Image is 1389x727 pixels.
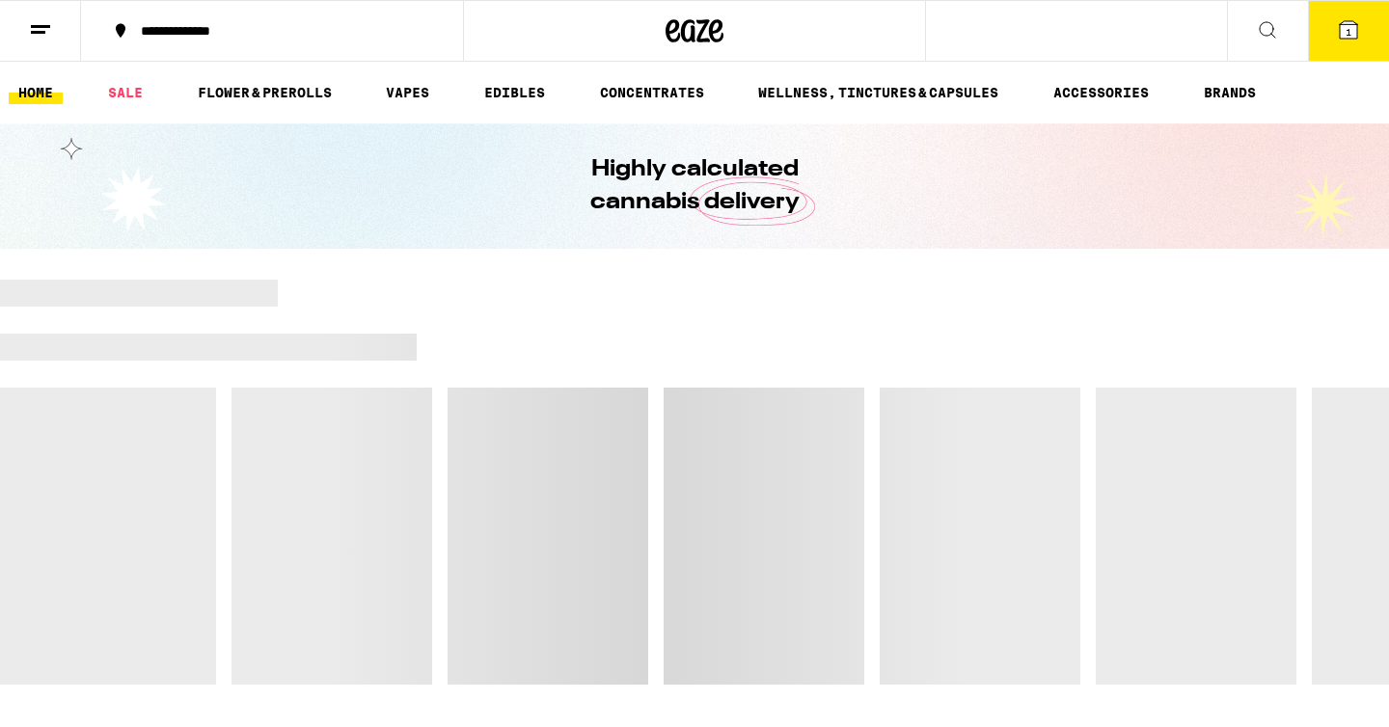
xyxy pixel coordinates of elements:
a: SALE [98,81,152,104]
a: EDIBLES [475,81,555,104]
button: 1 [1308,1,1389,61]
a: BRANDS [1194,81,1266,104]
h1: Highly calculated cannabis delivery [535,153,854,219]
a: HOME [9,81,63,104]
a: WELLNESS, TINCTURES & CAPSULES [749,81,1008,104]
a: VAPES [376,81,439,104]
a: CONCENTRATES [590,81,714,104]
span: 1 [1346,26,1351,38]
a: FLOWER & PREROLLS [188,81,341,104]
a: ACCESSORIES [1044,81,1158,104]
